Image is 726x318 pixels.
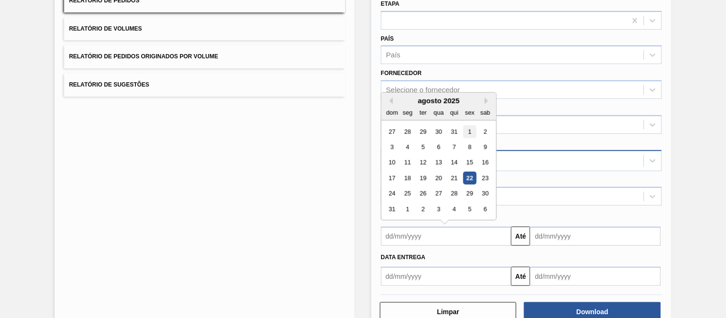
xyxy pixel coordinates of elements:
span: Data entrega [381,254,425,261]
input: dd/mm/yyyy [381,227,511,246]
div: Choose sábado, 9 de agosto de 2025 [479,141,492,154]
label: Etapa [381,0,400,7]
div: Choose quinta-feira, 21 de agosto de 2025 [448,172,461,185]
button: Previous Month [386,98,393,104]
div: Choose quarta-feira, 13 de agosto de 2025 [432,156,445,169]
div: Choose sábado, 2 de agosto de 2025 [479,125,492,138]
div: Choose terça-feira, 12 de agosto de 2025 [417,156,430,169]
div: Selecione o fornecedor [386,86,460,94]
div: month 2025-08 [384,124,493,217]
div: Choose terça-feira, 19 de agosto de 2025 [417,172,430,185]
div: Choose sexta-feira, 1 de agosto de 2025 [463,125,476,138]
div: Choose sexta-feira, 29 de agosto de 2025 [463,187,476,200]
div: dom [386,106,399,119]
div: Choose sábado, 30 de agosto de 2025 [479,187,492,200]
div: Choose domingo, 3 de agosto de 2025 [386,141,399,154]
div: ter [417,106,430,119]
div: qua [432,106,445,119]
button: Até [511,227,530,246]
div: Choose domingo, 24 de agosto de 2025 [386,187,399,200]
div: Choose sexta-feira, 15 de agosto de 2025 [463,156,476,169]
label: País [381,35,394,42]
div: Choose segunda-feira, 25 de agosto de 2025 [402,187,414,200]
label: Fornecedor [381,70,422,77]
div: Choose sábado, 6 de setembro de 2025 [479,203,492,216]
span: Relatório de Pedidos Originados por Volume [69,53,218,60]
div: Choose quinta-feira, 31 de julho de 2025 [448,125,461,138]
input: dd/mm/yyyy [381,267,511,286]
div: Choose quinta-feira, 4 de setembro de 2025 [448,203,461,216]
div: Choose terça-feira, 5 de agosto de 2025 [417,141,430,154]
div: Choose terça-feira, 2 de setembro de 2025 [417,203,430,216]
div: Choose quinta-feira, 14 de agosto de 2025 [448,156,461,169]
div: Choose sábado, 23 de agosto de 2025 [479,172,492,185]
div: Choose domingo, 10 de agosto de 2025 [386,156,399,169]
span: Relatório de Sugestões [69,81,149,88]
div: Choose segunda-feira, 4 de agosto de 2025 [402,141,414,154]
div: Choose segunda-feira, 11 de agosto de 2025 [402,156,414,169]
div: Choose quarta-feira, 6 de agosto de 2025 [432,141,445,154]
div: sex [463,106,476,119]
button: Relatório de Pedidos Originados por Volume [64,45,345,68]
div: Choose quinta-feira, 28 de agosto de 2025 [448,187,461,200]
button: Até [511,267,530,286]
input: dd/mm/yyyy [530,227,660,246]
div: Choose sábado, 16 de agosto de 2025 [479,156,492,169]
div: Choose quarta-feira, 27 de agosto de 2025 [432,187,445,200]
div: Choose quarta-feira, 20 de agosto de 2025 [432,172,445,185]
div: Choose quarta-feira, 30 de julho de 2025 [432,125,445,138]
div: Choose segunda-feira, 18 de agosto de 2025 [402,172,414,185]
div: País [386,51,401,59]
div: qui [448,106,461,119]
button: Next Month [485,98,491,104]
div: Choose quarta-feira, 3 de setembro de 2025 [432,203,445,216]
div: Choose segunda-feira, 1 de setembro de 2025 [402,203,414,216]
div: Choose domingo, 31 de agosto de 2025 [386,203,399,216]
div: Choose quinta-feira, 7 de agosto de 2025 [448,141,461,154]
div: Choose sexta-feira, 22 de agosto de 2025 [463,172,476,185]
div: Choose domingo, 27 de julho de 2025 [386,125,399,138]
div: agosto 2025 [381,97,496,105]
span: Relatório de Volumes [69,25,142,32]
div: Choose terça-feira, 29 de julho de 2025 [417,125,430,138]
button: Relatório de Sugestões [64,73,345,97]
div: Choose domingo, 17 de agosto de 2025 [386,172,399,185]
div: sab [479,106,492,119]
div: Choose sexta-feira, 8 de agosto de 2025 [463,141,476,154]
div: seg [402,106,414,119]
div: Choose sexta-feira, 5 de setembro de 2025 [463,203,476,216]
button: Relatório de Volumes [64,17,345,41]
div: Choose segunda-feira, 28 de julho de 2025 [402,125,414,138]
div: Choose terça-feira, 26 de agosto de 2025 [417,187,430,200]
input: dd/mm/yyyy [530,267,660,286]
